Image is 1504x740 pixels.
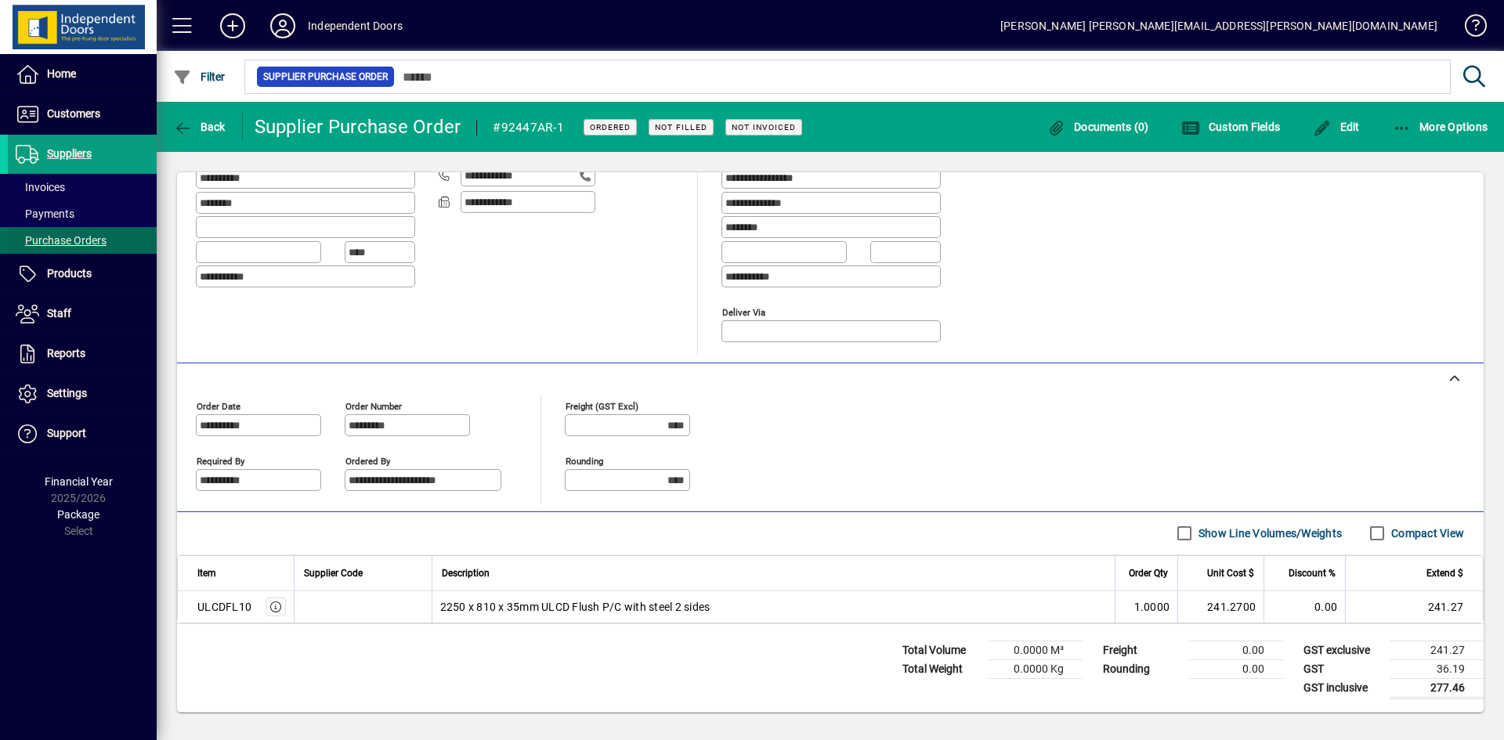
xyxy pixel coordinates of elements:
button: Edit [1309,113,1364,141]
span: Payments [16,208,74,220]
a: Reports [8,334,157,374]
mat-label: Ordered by [345,455,390,466]
div: #92447AR-1 [493,115,564,140]
td: Total Weight [895,659,989,678]
td: 277.46 [1390,678,1484,698]
span: Suppliers [47,147,92,160]
a: Knowledge Base [1453,3,1484,54]
a: Invoices [8,174,157,200]
td: Total Volume [895,641,989,659]
span: Not Filled [655,122,707,132]
a: Support [8,414,157,453]
span: Unit Cost $ [1207,565,1254,582]
a: Products [8,254,157,294]
div: ULCDFL10 [197,599,251,615]
span: Custom Fields [1181,121,1280,133]
span: Back [173,121,226,133]
mat-label: Required by [197,455,244,466]
span: Package [57,508,99,521]
button: Filter [169,63,230,91]
span: Edit [1313,121,1360,133]
a: Home [8,55,157,94]
td: 0.0000 Kg [989,659,1083,678]
td: 0.0000 M³ [989,641,1083,659]
button: Add [208,12,258,40]
div: Independent Doors [308,13,403,38]
td: GST exclusive [1296,641,1390,659]
span: Reports [47,347,85,359]
span: Supplier Purchase Order [263,69,388,85]
label: Compact View [1388,525,1464,541]
a: Purchase Orders [8,227,157,254]
div: [PERSON_NAME] [PERSON_NAME][EMAIL_ADDRESS][PERSON_NAME][DOMAIN_NAME] [1000,13,1437,38]
td: 0.00 [1189,641,1283,659]
td: 241.2700 [1177,591,1264,623]
td: 0.00 [1264,591,1345,623]
span: Supplier Code [304,565,363,582]
mat-label: Freight (GST excl) [566,400,638,411]
span: Settings [47,387,87,399]
mat-label: Deliver via [722,306,765,317]
span: Documents (0) [1047,121,1149,133]
td: GST [1296,659,1390,678]
button: Profile [258,12,308,40]
span: Order Qty [1129,565,1168,582]
td: Freight [1095,641,1189,659]
a: Settings [8,374,157,413]
button: Back [169,113,230,141]
td: 0.00 [1189,659,1283,678]
span: Staff [47,307,71,319]
span: 2250 x 810 x 35mm ULCD Flush P/C with steel 2 sides [440,599,710,615]
span: More Options [1393,121,1488,133]
button: Custom Fields [1177,113,1284,141]
td: 241.27 [1390,641,1484,659]
mat-label: Order date [197,400,240,411]
span: Support [47,427,86,439]
span: Ordered [590,122,631,132]
span: Description [442,565,490,582]
div: Supplier Purchase Order [255,114,461,139]
span: Item [197,565,216,582]
td: 1.0000 [1115,591,1177,623]
span: Not Invoiced [732,122,796,132]
app-page-header-button: Back [157,113,243,141]
button: Documents (0) [1043,113,1153,141]
span: Home [47,67,76,80]
td: 241.27 [1345,591,1483,623]
span: Invoices [16,181,65,193]
a: Customers [8,95,157,134]
td: 36.19 [1390,659,1484,678]
span: Discount % [1289,565,1336,582]
a: Staff [8,294,157,334]
span: Filter [173,70,226,83]
td: Rounding [1095,659,1189,678]
button: More Options [1389,113,1492,141]
td: GST inclusive [1296,678,1390,698]
span: Customers [47,107,100,120]
span: Products [47,267,92,280]
span: Extend $ [1426,565,1463,582]
mat-label: Rounding [566,455,603,466]
label: Show Line Volumes/Weights [1195,525,1342,541]
span: Purchase Orders [16,234,107,247]
mat-label: Order number [345,400,402,411]
a: Payments [8,200,157,227]
span: Financial Year [45,475,113,488]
